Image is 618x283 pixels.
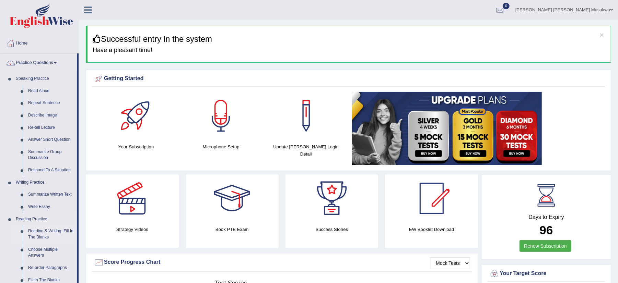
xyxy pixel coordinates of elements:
[540,223,553,237] b: 96
[503,3,510,9] span: 0
[600,31,604,38] button: ×
[520,240,571,252] a: Renew Subscription
[25,188,77,201] a: Summarize Written Text
[385,226,478,233] h4: EW Booklet Download
[489,269,603,279] div: Your Target Score
[94,74,603,84] div: Getting Started
[25,262,77,274] a: Re-order Paragraphs
[25,244,77,262] a: Choose Multiple Answers
[0,53,77,71] a: Practice Questions
[13,176,77,189] a: Writing Practice
[97,143,175,150] h4: Your Subscription
[182,143,260,150] h4: Microphone Setup
[25,134,77,146] a: Answer Short Question
[25,122,77,134] a: Re-tell Lecture
[25,225,77,243] a: Reading & Writing: Fill In The Blanks
[25,146,77,164] a: Summarize Group Discussion
[186,226,279,233] h4: Book PTE Exam
[86,226,179,233] h4: Strategy Videos
[25,109,77,122] a: Describe Image
[489,214,603,220] h4: Days to Expiry
[13,73,77,85] a: Speaking Practice
[94,257,470,268] div: Score Progress Chart
[25,201,77,213] a: Write Essay
[0,34,79,51] a: Home
[352,92,542,165] img: small5.jpg
[25,164,77,176] a: Respond To A Situation
[25,85,77,97] a: Read Aloud
[25,97,77,109] a: Repeat Sentence
[267,143,345,158] h4: Update [PERSON_NAME] Login Detail
[93,47,606,54] h4: Have a pleasant time!
[13,213,77,225] a: Reading Practice
[285,226,378,233] h4: Success Stories
[93,35,606,44] h3: Successful entry in the system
